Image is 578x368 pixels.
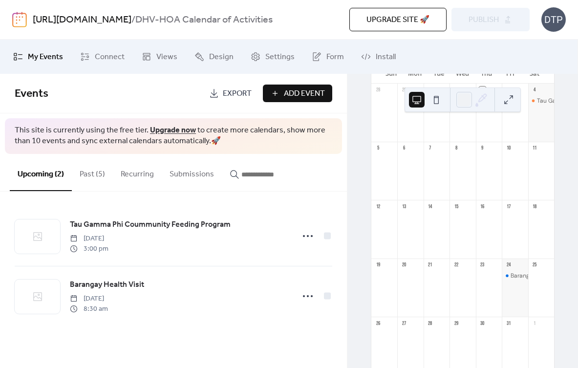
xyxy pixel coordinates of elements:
[70,304,108,314] span: 8:30 am
[162,154,222,190] button: Submissions
[349,8,447,31] button: Upgrade site 🚀
[135,11,273,29] b: DHV-HOA Calendar of Activities
[400,261,407,269] div: 20
[452,145,460,152] div: 8
[10,154,72,191] button: Upcoming (2)
[505,145,512,152] div: 10
[374,320,382,327] div: 26
[427,87,434,94] div: 30
[376,51,396,63] span: Install
[505,203,512,210] div: 17
[73,43,132,70] a: Connect
[263,85,332,102] button: Add Event
[15,125,332,147] span: This site is currently using the free tier. to create more calendars, show more than 10 events an...
[95,51,125,63] span: Connect
[531,320,538,327] div: 1
[427,145,434,152] div: 7
[505,261,512,269] div: 24
[366,14,429,26] span: Upgrade site 🚀
[505,87,512,94] div: 3
[28,51,63,63] span: My Events
[479,320,486,327] div: 30
[70,234,108,244] span: [DATE]
[374,203,382,210] div: 12
[150,123,196,138] a: Upgrade now
[223,88,252,100] span: Export
[427,261,434,269] div: 21
[131,11,135,29] b: /
[6,43,70,70] a: My Events
[113,154,162,190] button: Recurring
[187,43,241,70] a: Design
[400,87,407,94] div: 29
[326,51,344,63] span: Form
[502,272,528,280] div: Barangay Health Visit
[452,203,460,210] div: 15
[479,261,486,269] div: 23
[531,261,538,269] div: 25
[427,203,434,210] div: 14
[452,261,460,269] div: 22
[452,87,460,94] div: 1
[70,219,231,231] span: Tau Gamma Phi Coummunity Feeding Program
[134,43,185,70] a: Views
[209,51,234,63] span: Design
[531,145,538,152] div: 11
[541,7,566,32] div: DTP
[15,83,48,105] span: Events
[479,145,486,152] div: 9
[156,51,177,63] span: Views
[354,43,403,70] a: Install
[12,12,27,27] img: logo
[265,51,295,63] span: Settings
[304,43,351,70] a: Form
[400,320,407,327] div: 27
[70,279,144,291] a: Barangay Health Visit
[202,85,259,102] a: Export
[531,203,538,210] div: 18
[427,320,434,327] div: 28
[243,43,302,70] a: Settings
[531,87,538,94] div: 4
[400,145,407,152] div: 6
[528,97,554,105] div: Tau Gamma Phi Coummunity Feeding Program
[374,145,382,152] div: 5
[70,244,108,254] span: 3:00 pm
[33,11,131,29] a: [URL][DOMAIN_NAME]
[505,320,512,327] div: 31
[479,87,486,94] div: 2
[70,294,108,304] span: [DATE]
[400,203,407,210] div: 13
[374,261,382,269] div: 19
[70,279,144,291] span: Barangay Health Visit
[511,272,570,280] div: Barangay Health Visit
[284,88,325,100] span: Add Event
[72,154,113,190] button: Past (5)
[374,87,382,94] div: 28
[479,203,486,210] div: 16
[70,218,231,231] a: Tau Gamma Phi Coummunity Feeding Program
[452,320,460,327] div: 29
